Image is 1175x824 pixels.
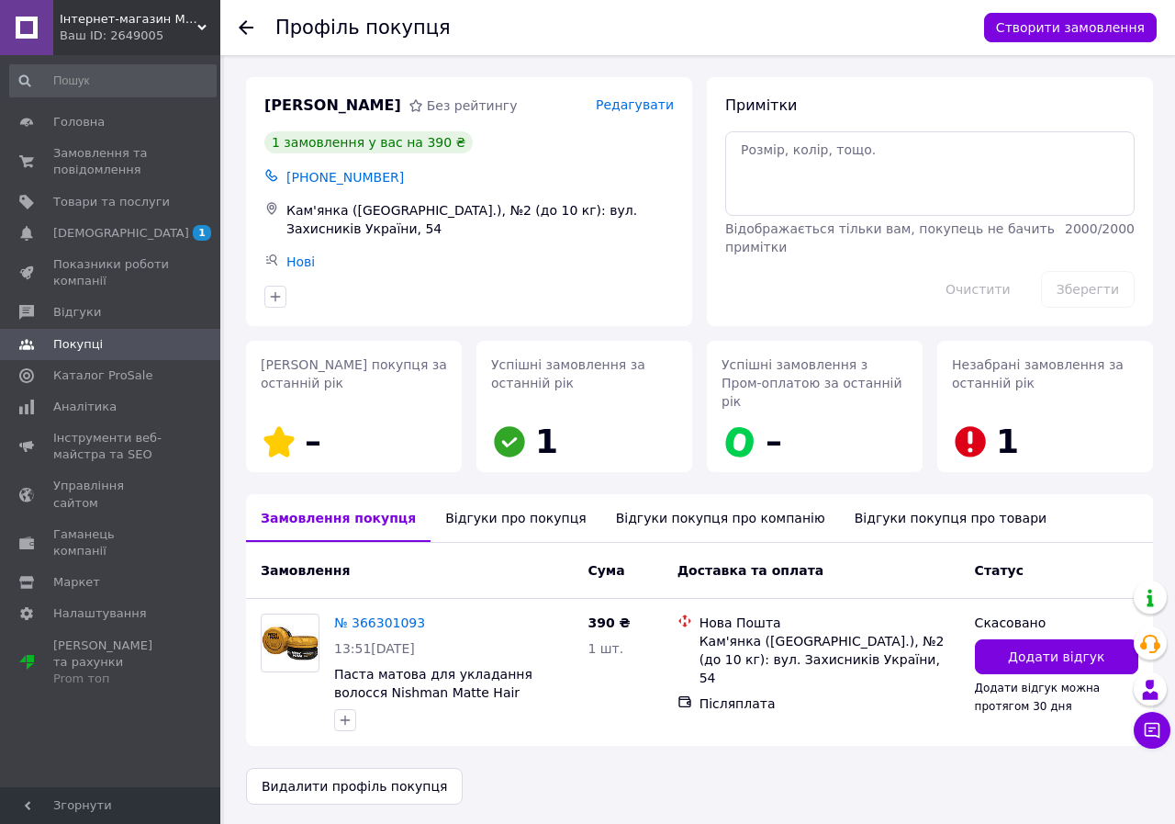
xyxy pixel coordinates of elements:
[587,615,630,630] span: 390 ₴
[60,11,197,28] span: Інтернет-магазин Manclub
[305,423,321,460] span: –
[975,614,1138,632] div: Скасовано
[975,639,1138,674] button: Додати відгук
[53,478,170,511] span: Управління сайтом
[53,194,170,210] span: Товари та послуги
[431,494,600,542] div: Відгуки про покупця
[264,131,473,153] div: 1 замовлення у вас на 390 ₴
[53,145,170,178] span: Замовлення та повідомлення
[246,494,431,542] div: Замовлення покупця
[491,357,645,390] span: Успішні замовлення за останній рік
[261,614,319,672] a: Фото товару
[699,614,960,632] div: Нова Пошта
[275,17,451,39] h1: Профіль покупця
[587,563,624,578] span: Cума
[975,682,1101,713] span: Додати відгук можна протягом 30 дня
[1065,221,1135,236] span: 2000 / 2000
[1134,712,1170,749] button: Чат з покупцем
[53,574,100,591] span: Маркет
[1008,648,1104,666] span: Додати відгук
[722,357,902,409] span: Успішні замовлення з Пром-оплатою за останній рік
[286,170,404,185] span: [PHONE_NUMBER]
[984,13,1157,42] button: Створити замовлення
[596,97,674,112] span: Редагувати
[60,28,220,44] div: Ваш ID: 2649005
[334,615,425,630] a: № 366301093
[53,671,170,687] div: Prom топ
[246,768,463,805] button: Видалити профіль покупця
[261,563,350,578] span: Замовлення
[53,225,189,242] span: [DEMOGRAPHIC_DATA]
[601,494,840,542] div: Відгуки покупця про компанію
[766,423,782,460] span: –
[975,563,1024,578] span: Статус
[952,357,1124,390] span: Незабрані замовлення за останній рік
[53,114,105,130] span: Головна
[286,254,315,269] a: Нові
[9,64,217,97] input: Пошук
[264,96,401,117] span: [PERSON_NAME]
[53,430,170,463] span: Інструменти веб-майстра та SEO
[699,694,960,713] div: Післяплата
[53,256,170,289] span: Показники роботи компанії
[53,638,170,688] span: [PERSON_NAME] та рахунки
[587,641,623,656] span: 1 шт.
[53,304,101,321] span: Відгуки
[535,423,558,460] span: 1
[840,494,1061,542] div: Відгуки покупця про товари
[53,399,117,415] span: Аналітика
[427,98,518,113] span: Без рейтингу
[53,526,170,559] span: Гаманець компанії
[262,624,319,663] img: Фото товару
[53,367,152,384] span: Каталог ProSale
[283,198,677,242] div: Кам'янка ([GEOGRAPHIC_DATA].), №2 (до 10 кг): вул. Захисників України, 54
[193,225,211,241] span: 1
[261,357,447,390] span: [PERSON_NAME] покупця за останній рік
[677,563,824,578] span: Доставка та оплата
[725,221,1055,254] span: Відображається тільки вам, покупець не бачить примітки
[996,423,1019,460] span: 1
[334,667,532,718] a: Паста матова для укладання волосся Nishman Matte Hair Defining Pastе М1 100 мл
[53,605,147,622] span: Налаштування
[334,641,415,656] span: 13:51[DATE]
[53,336,103,353] span: Покупці
[699,632,960,687] div: Кам'янка ([GEOGRAPHIC_DATA].), №2 (до 10 кг): вул. Захисників України, 54
[239,18,253,37] div: Повернутися назад
[725,96,797,114] span: Примітки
